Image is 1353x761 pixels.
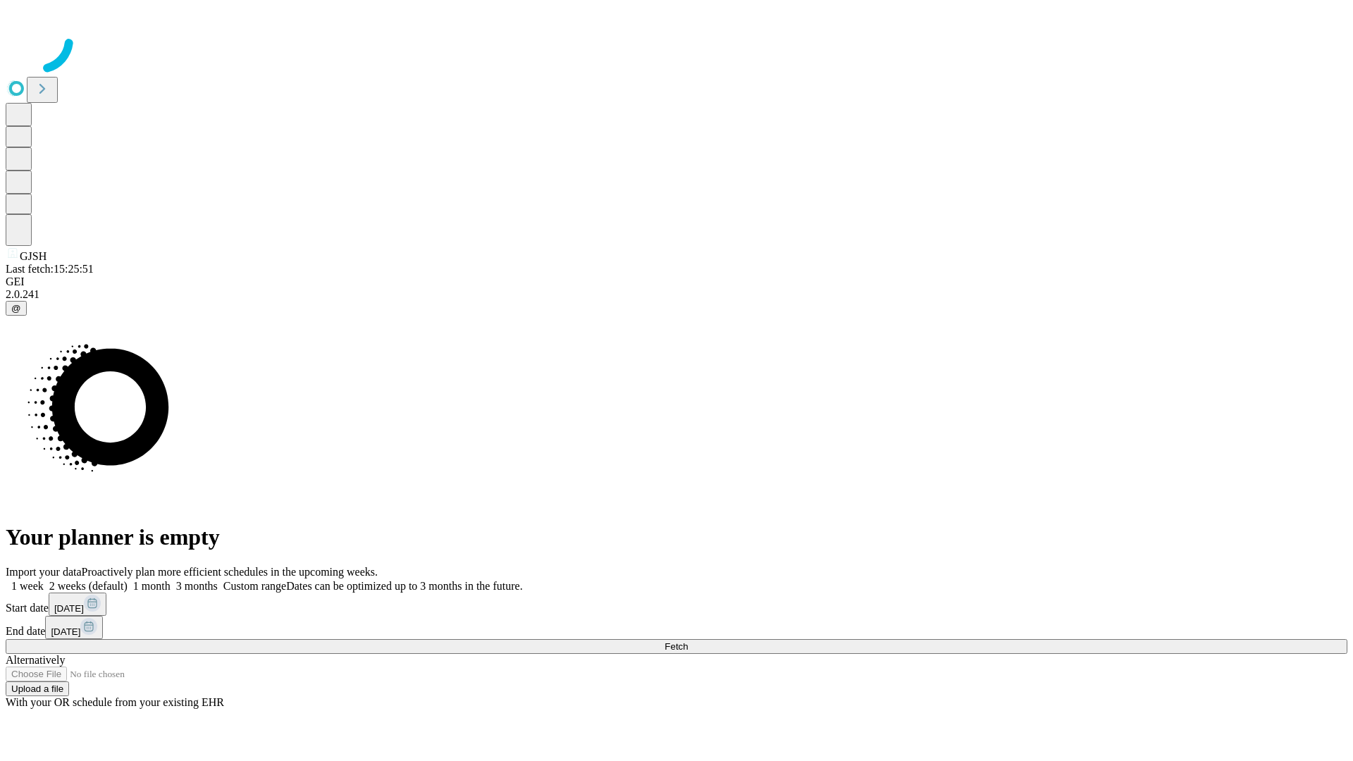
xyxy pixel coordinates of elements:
[6,593,1347,616] div: Start date
[6,263,94,275] span: Last fetch: 15:25:51
[6,566,82,578] span: Import your data
[6,288,1347,301] div: 2.0.241
[6,616,1347,639] div: End date
[11,303,21,314] span: @
[6,524,1347,550] h1: Your planner is empty
[6,639,1347,654] button: Fetch
[45,616,103,639] button: [DATE]
[49,593,106,616] button: [DATE]
[6,681,69,696] button: Upload a file
[82,566,378,578] span: Proactively plan more efficient schedules in the upcoming weeks.
[6,301,27,316] button: @
[49,580,128,592] span: 2 weeks (default)
[6,276,1347,288] div: GEI
[665,641,688,652] span: Fetch
[6,696,224,708] span: With your OR schedule from your existing EHR
[11,580,44,592] span: 1 week
[176,580,218,592] span: 3 months
[6,654,65,666] span: Alternatively
[223,580,286,592] span: Custom range
[51,626,80,637] span: [DATE]
[133,580,171,592] span: 1 month
[20,250,47,262] span: GJSH
[286,580,522,592] span: Dates can be optimized up to 3 months in the future.
[54,603,84,614] span: [DATE]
